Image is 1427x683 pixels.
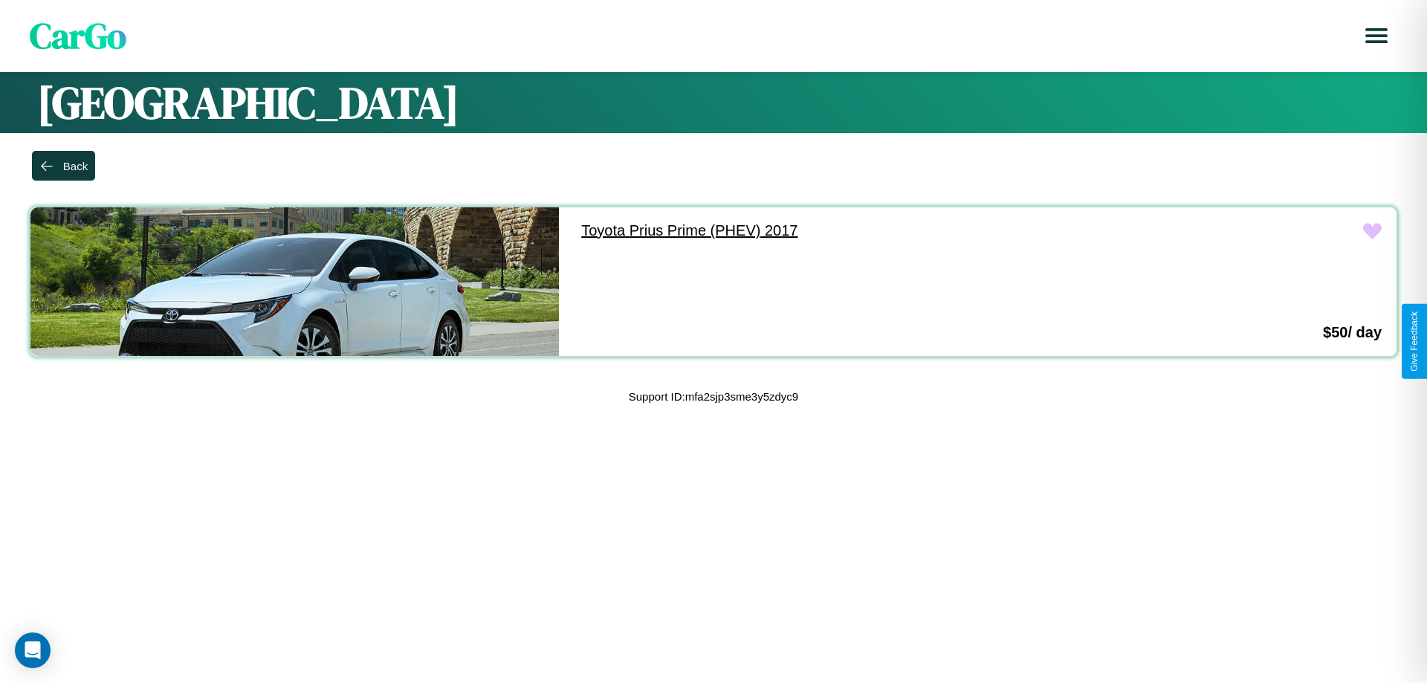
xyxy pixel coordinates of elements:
[1356,15,1397,56] button: Open menu
[63,160,88,172] div: Back
[32,151,95,181] button: Back
[1323,324,1382,341] h3: $ 50 / day
[30,11,126,60] span: CarGo
[1409,311,1420,372] div: Give Feedback
[15,632,51,668] div: Open Intercom Messenger
[37,72,1390,133] h1: [GEOGRAPHIC_DATA]
[629,386,798,407] p: Support ID: mfa2sjp3sme3y5zdyc9
[566,207,1095,254] a: Toyota Prius Prime (PHEV) 2017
